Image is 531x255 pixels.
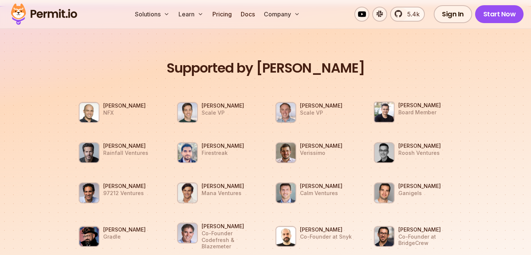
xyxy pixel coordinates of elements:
h3: [PERSON_NAME] [202,182,244,190]
h3: [PERSON_NAME] [103,142,148,150]
img: Morgan Schwanke Mana Ventures [177,182,198,203]
h3: [PERSON_NAME] [300,142,342,150]
img: Eyal Bino 97212 Ventures [79,182,99,203]
img: Ivan Taranenko Roosh Ventures [374,142,395,163]
p: Mana Ventures [202,190,244,197]
h3: [PERSON_NAME] [398,142,441,150]
a: 5.4k [390,7,425,22]
img: Gigi Levy Weiss NFX [79,102,99,123]
img: Eric Anderson Scale VP [177,102,198,123]
button: Solutions [132,7,173,22]
button: Company [261,7,303,22]
img: Dan Benger Co-Founder Codefresh & Blazemeter [177,223,198,243]
h3: [PERSON_NAME] [398,182,441,190]
h3: [PERSON_NAME] [103,102,146,109]
a: Sign In [434,5,472,23]
h3: [PERSON_NAME] [202,223,261,230]
h3: [PERSON_NAME] [103,226,146,233]
h2: Supported by [PERSON_NAME] [67,60,464,77]
h3: [PERSON_NAME] [202,102,244,109]
p: Roosh Ventures [398,150,441,156]
h3: [PERSON_NAME] [103,182,146,190]
p: Co-Founder at Snyk [300,233,352,240]
img: Ariel Tseitlin Scale VP [275,102,296,123]
p: Co-Founder at BridgeCrew [398,233,453,246]
img: Asaf Cohen Board Member [374,102,395,123]
span: 5.4k [403,10,420,19]
img: Amir Rustamzadeh Firestreak [177,142,198,163]
p: Board Member [398,109,441,116]
h3: [PERSON_NAME] [300,182,342,190]
img: Permit logo [7,1,80,27]
img: Alex Oppenheimer Verissimo [275,142,296,163]
p: Rainfall Ventures [103,150,148,156]
p: 97212 Ventures [103,190,146,197]
h3: [PERSON_NAME] [202,142,244,150]
img: Barak Schoster Co-Founder at BridgeCrew [374,226,395,247]
p: Gradle [103,233,146,240]
a: Docs [238,7,258,22]
p: Firestreak [202,150,244,156]
a: Pricing [209,7,235,22]
h3: [PERSON_NAME] [398,226,453,233]
img: Paul Grossinger Ganigels [374,182,395,203]
a: Start Now [475,5,524,23]
img: Ron Rofe Rainfall Ventures [79,142,99,163]
h3: [PERSON_NAME] [300,226,352,233]
img: Zach Ginsburg Calm Ventures [275,182,296,203]
img: Danny Grander Co-Founder at Snyk [275,226,296,247]
p: Scale VP [202,109,244,116]
p: Ganigels [398,190,441,197]
button: Learn [176,7,206,22]
p: NFX [103,109,146,116]
p: Calm Ventures [300,190,342,197]
p: Scale VP [300,109,342,116]
h3: [PERSON_NAME] [398,102,441,109]
h3: [PERSON_NAME] [300,102,342,109]
p: Co-Founder Codefresh & Blazemeter [202,230,261,250]
p: Verissimo [300,150,342,156]
img: Baruch Sadogursky Gradle [79,226,99,247]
